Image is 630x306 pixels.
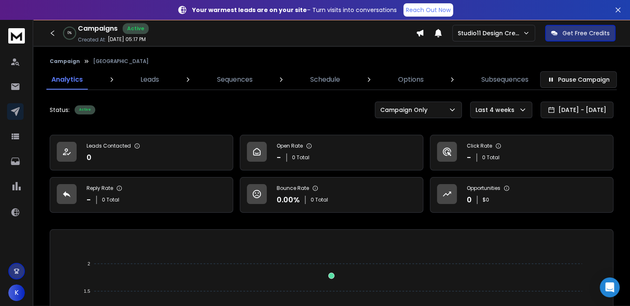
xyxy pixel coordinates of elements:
p: Sequences [217,75,253,85]
p: Options [398,75,424,85]
button: K [8,284,25,301]
tspan: 1.5 [84,289,90,294]
button: Pause Campaign [540,71,617,88]
p: 0 [467,194,472,206]
p: 0 [87,152,92,163]
a: Reach Out Now [403,3,453,17]
p: [DATE] 05:17 PM [108,36,146,43]
p: Created At: [78,36,106,43]
p: Campaign Only [380,106,431,114]
div: Active [123,23,149,34]
p: Status: [50,106,70,114]
p: 0 Total [102,197,119,203]
p: Leads Contacted [87,143,131,149]
p: Reach Out Now [406,6,451,14]
button: Get Free Credits [545,25,616,41]
p: Bounce Rate [277,185,309,192]
p: Reply Rate [87,185,113,192]
a: Reply Rate-0 Total [50,177,233,213]
a: Bounce Rate0.00%0 Total [240,177,423,213]
p: 0 Total [311,197,328,203]
p: [GEOGRAPHIC_DATA] [93,58,149,65]
p: - [467,152,471,163]
a: Analytics [46,70,88,90]
p: Schedule [310,75,340,85]
p: Opportunities [467,185,500,192]
p: 0 Total [482,154,500,161]
p: 0 % [68,31,72,36]
p: - [277,152,281,163]
p: 0.00 % [277,194,300,206]
p: Last 4 weeks [476,106,518,114]
h1: Campaigns [78,24,118,34]
a: Leads [135,70,164,90]
a: Options [393,70,429,90]
p: Subsequences [481,75,529,85]
img: logo [8,28,25,44]
p: Leads [140,75,159,85]
a: Leads Contacted0 [50,135,233,170]
button: [DATE] - [DATE] [541,102,613,118]
a: Open Rate-0 Total [240,135,423,170]
div: Active [75,105,95,114]
p: 0 Total [292,154,309,161]
p: Studio11 Design Creative [458,29,523,37]
div: Open Intercom Messenger [600,277,620,297]
a: Click Rate-0 Total [430,135,613,170]
tspan: 2 [88,261,90,266]
a: Opportunities0$0 [430,177,613,213]
p: – Turn visits into conversations [192,6,397,14]
a: Subsequences [476,70,533,90]
p: Click Rate [467,143,492,149]
p: Analytics [51,75,83,85]
p: Open Rate [277,143,303,149]
p: - [87,194,91,206]
p: Get Free Credits [562,29,610,37]
a: Sequences [212,70,258,90]
a: Schedule [305,70,345,90]
p: $ 0 [483,197,489,203]
button: Campaign [50,58,80,65]
strong: Your warmest leads are on your site [192,6,307,14]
